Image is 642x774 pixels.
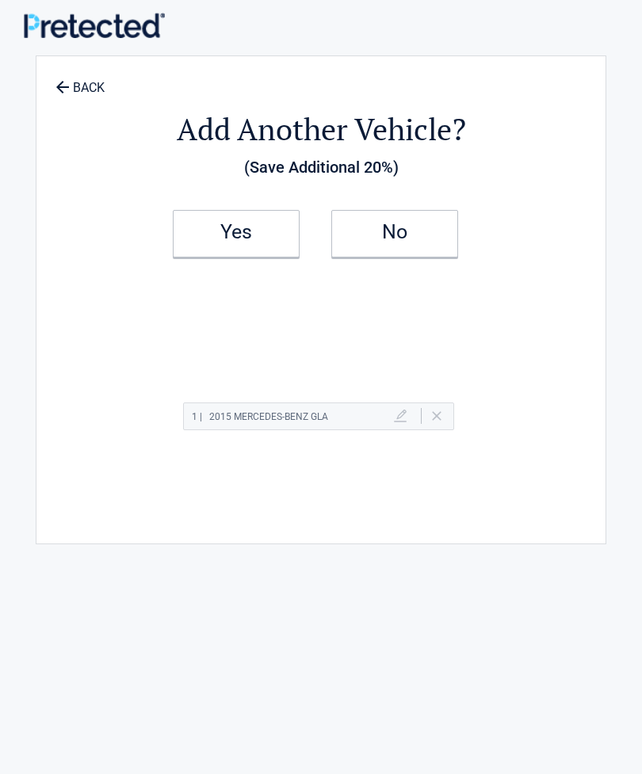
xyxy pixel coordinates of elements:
img: Main Logo [24,13,165,38]
h2: Add Another Vehicle? [44,109,598,150]
span: 1 | [192,411,202,422]
h2: No [348,227,441,238]
h3: (Save Additional 20%) [44,154,598,181]
h2: 2015 MERCEDES-BENZ GLA [192,407,328,427]
a: Delete [432,411,441,421]
h2: Yes [189,227,283,238]
a: BACK [52,67,108,94]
